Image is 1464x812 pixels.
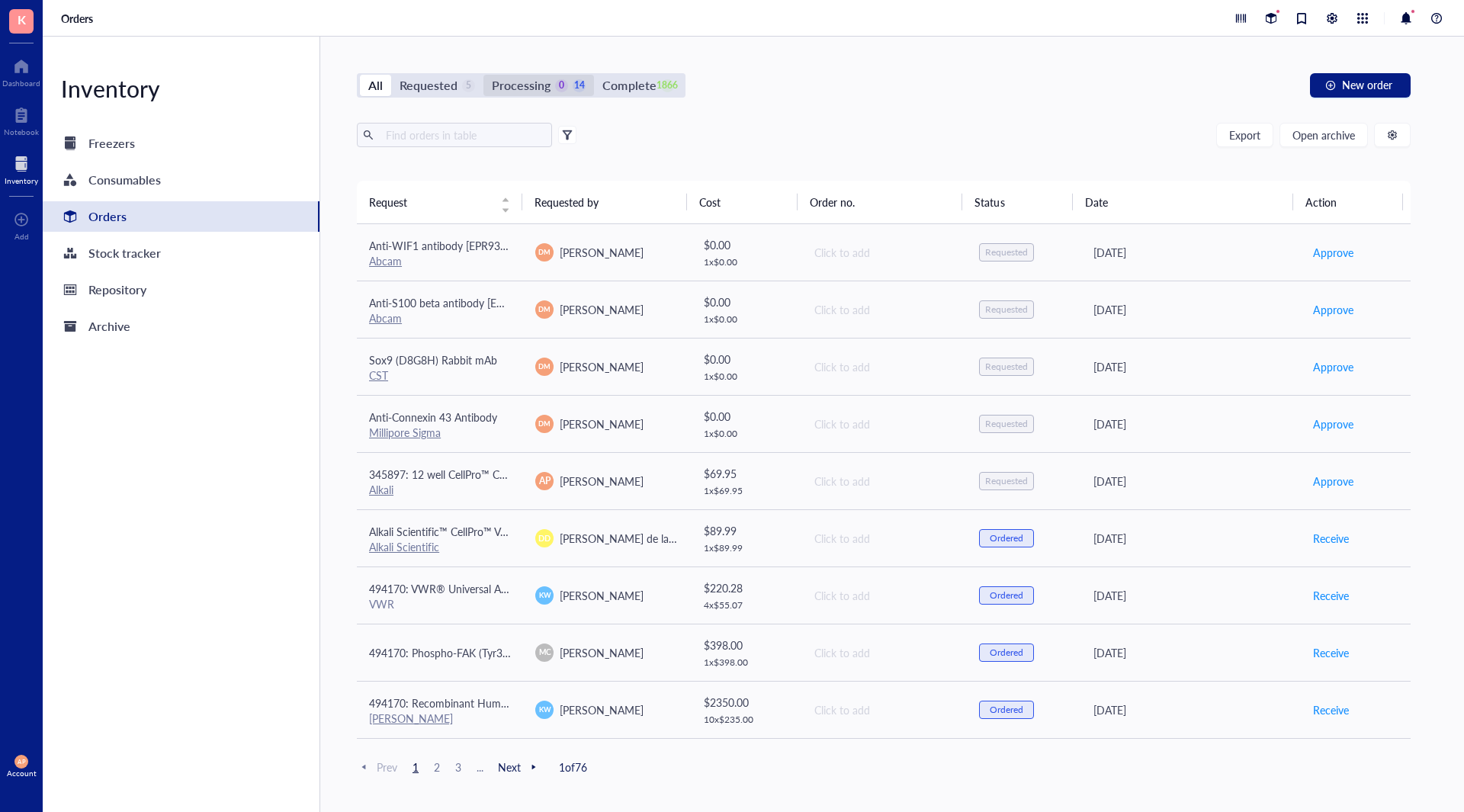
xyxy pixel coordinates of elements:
[704,637,789,653] div: $ 398.00
[539,361,551,372] span: DM
[687,181,797,223] th: Cost
[43,238,319,268] a: Stock tracker
[990,532,1023,544] div: Ordered
[1313,244,1353,261] span: Approve
[1093,301,1288,318] div: [DATE]
[1093,701,1288,718] div: [DATE]
[798,181,963,223] th: Order no.
[704,522,789,539] div: $ 89.99
[560,359,644,374] span: [PERSON_NAME]
[704,294,789,310] div: $ 0.00
[14,232,29,241] div: Add
[492,75,551,96] div: Processing
[88,169,161,191] div: Consumables
[704,465,789,482] div: $ 69.95
[43,128,319,159] a: Freezers
[801,452,967,509] td: Click to add
[1293,181,1404,223] th: Action
[369,194,492,210] span: Request
[2,79,40,88] div: Dashboard
[369,711,453,726] a: [PERSON_NAME]
[560,302,644,317] span: [PERSON_NAME]
[1312,469,1354,493] button: Approve
[7,769,37,778] div: Account
[704,256,789,268] div: 1 x $ 0.00
[814,587,955,604] div: Click to add
[1093,244,1288,261] div: [DATE]
[814,416,955,432] div: Click to add
[1292,129,1355,141] span: Open archive
[369,352,497,367] span: Sox9 (D8G8H) Rabbit mAb
[1310,73,1411,98] button: New order
[814,358,955,375] div: Click to add
[801,681,967,738] td: Click to add
[400,75,457,96] div: Requested
[1229,129,1260,141] span: Export
[43,73,319,104] div: Inventory
[1313,587,1349,604] span: Receive
[985,418,1028,430] div: Requested
[704,371,789,383] div: 1 x $ 0.00
[573,79,586,92] div: 14
[560,416,644,432] span: [PERSON_NAME]
[661,79,674,92] div: 1866
[560,645,644,660] span: [PERSON_NAME]
[801,338,967,395] td: Click to add
[1312,583,1350,608] button: Receive
[1279,123,1368,147] button: Open archive
[539,247,551,258] span: DM
[1313,301,1353,318] span: Approve
[369,367,388,383] a: CST
[357,73,685,98] div: segmented control
[369,695,561,711] span: 494170: Recombinant Human PDGF-BB
[801,624,967,681] td: Click to add
[539,474,551,488] span: AP
[1312,355,1354,379] button: Approve
[1093,644,1288,661] div: [DATE]
[801,224,967,281] td: Click to add
[1312,698,1350,722] button: Receive
[801,738,967,795] td: Click to add
[1312,526,1350,550] button: Receive
[985,303,1028,316] div: Requested
[560,245,644,260] span: [PERSON_NAME]
[814,301,955,318] div: Click to add
[962,181,1072,223] th: Status
[560,473,644,489] span: [PERSON_NAME]
[1093,416,1288,432] div: [DATE]
[704,236,789,253] div: $ 0.00
[704,351,789,367] div: $ 0.00
[369,253,402,268] a: Abcam
[814,701,955,718] div: Click to add
[61,11,96,25] a: Orders
[704,428,789,440] div: 1 x $ 0.00
[704,542,789,554] div: 1 x $ 89.99
[1073,181,1293,223] th: Date
[5,152,38,185] a: Inventory
[369,581,750,596] span: 494170: VWR® Universal Aerosol Filter Pipet Tips, Racked, Sterile, 100 - 1000 µl
[801,509,967,566] td: Click to add
[1313,701,1349,718] span: Receive
[369,425,441,440] a: Millipore Sigma
[704,694,789,711] div: $ 2350.00
[1312,412,1354,436] button: Approve
[1093,473,1288,489] div: [DATE]
[704,485,789,497] div: 1 x $ 69.95
[406,760,425,774] span: 1
[704,599,789,611] div: 4 x $ 55.07
[1312,640,1350,665] button: Receive
[1313,530,1349,547] span: Receive
[814,530,955,547] div: Click to add
[560,588,644,603] span: [PERSON_NAME]
[88,133,135,154] div: Freezers
[560,702,644,717] span: [PERSON_NAME]
[369,597,511,611] div: VWR
[704,408,789,425] div: $ 0.00
[985,246,1028,258] div: Requested
[88,279,146,300] div: Repository
[4,103,39,136] a: Notebook
[1093,587,1288,604] div: [DATE]
[1313,644,1349,661] span: Receive
[555,79,568,92] div: 0
[1093,530,1288,547] div: [DATE]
